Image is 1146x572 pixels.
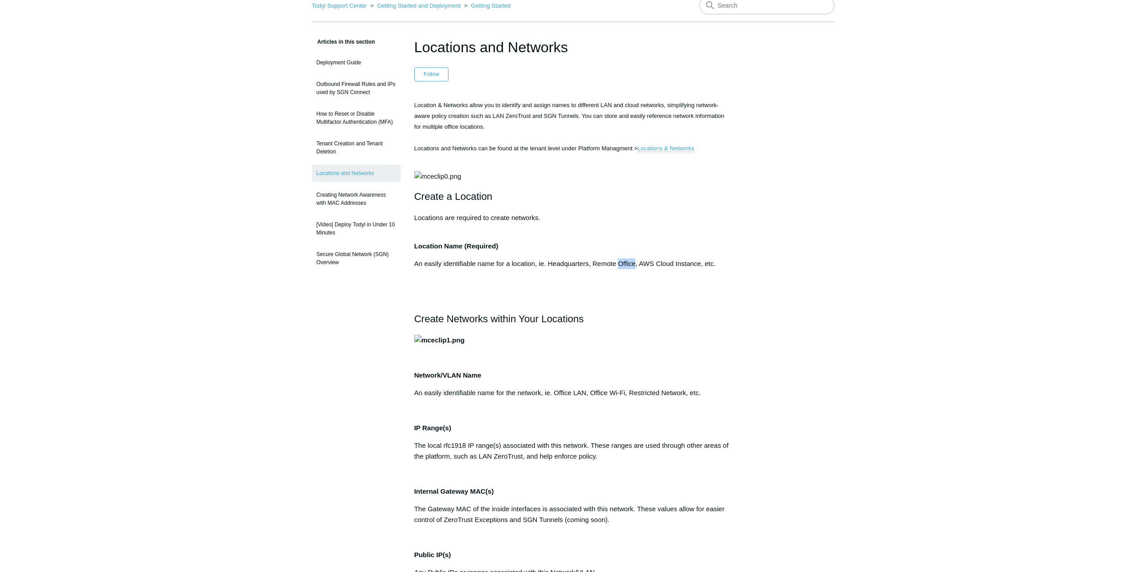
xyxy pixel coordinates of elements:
[414,504,732,525] p: The Gateway MAC of the inside interfaces is associated with this network. These values allow for ...
[638,145,694,152] a: Locations & Networks
[312,216,401,241] a: [Video] Deploy Todyl in Under 10 Minutes
[462,2,511,9] li: Getting Started
[414,311,732,327] h2: Create Networks within Your Locations
[414,102,725,152] span: Location & Networks allow you to identify and assign names to different LAN and cloud networks, s...
[414,68,449,81] button: Follow Article
[471,2,510,9] a: Getting Started
[414,189,732,204] h2: Create a Location
[414,424,451,432] strong: IP Range(s)
[377,2,461,9] a: Getting Started and Deployment
[414,212,732,223] p: Locations are required to create networks.
[312,246,401,271] a: Secure Global Network (SGN) Overview
[312,2,367,9] a: Todyl Support Center
[312,54,401,71] a: Deployment Guide
[312,135,401,160] a: Tenant Creation and Tenant Deletion
[368,2,462,9] li: Getting Started and Deployment
[414,371,481,379] strong: Network/VLAN Name
[312,76,401,101] a: Outbound Firewall Rules and IPs used by SGN Connect
[414,551,451,558] strong: Public IP(s)
[414,242,498,250] strong: Location Name (Required)
[312,186,401,212] a: Creating Network Awareness with MAC Addresses
[414,36,732,58] h1: Locations and Networks
[414,387,732,398] p: An easily identifiable name for the network, ie. Office LAN, Office Wi-Fi, Restricted Network, etc.
[312,165,401,182] a: Locations and Networks
[414,171,461,182] img: mceclip0.png
[312,2,369,9] li: Todyl Support Center
[312,105,401,131] a: How to Reset or Disable Multifactor Authentication (MFA)
[414,440,732,462] p: The local rfc1918 IP range(s) associated with this network. These ranges are used through other a...
[414,258,732,269] p: An easily identifiable name for a location, ie. Headquarters, Remote Office, AWS Cloud Instance, ...
[312,39,375,45] span: Articles in this section
[414,487,494,495] strong: Internal Gateway MAC(s)
[414,335,465,346] img: mceclip1.png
